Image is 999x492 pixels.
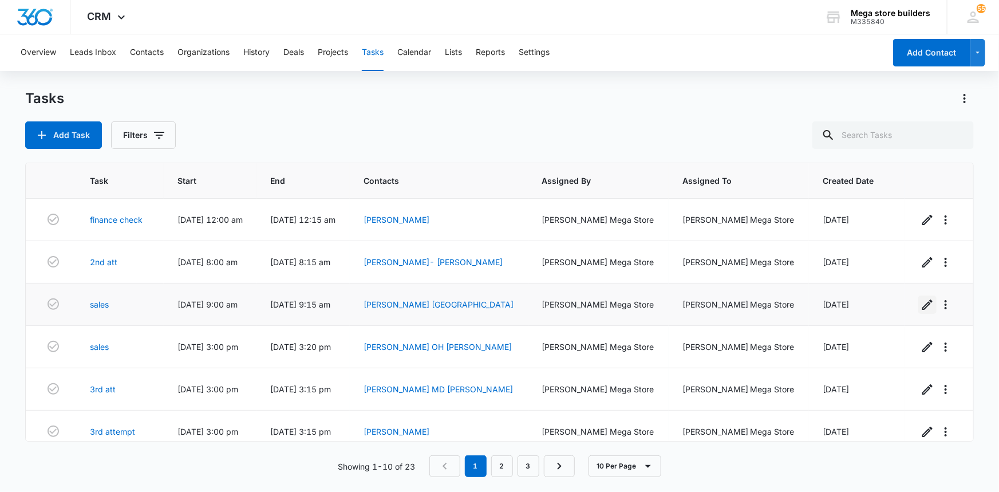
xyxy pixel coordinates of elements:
button: Tasks [362,34,384,71]
h1: Tasks [25,90,64,107]
span: [DATE] 3:15 pm [270,427,331,436]
span: [DATE] [823,300,849,309]
button: Add Task [25,121,102,149]
span: [DATE] [823,384,849,394]
div: [PERSON_NAME] Mega Store [542,256,655,268]
button: Reports [476,34,505,71]
a: [PERSON_NAME] [GEOGRAPHIC_DATA] [364,300,514,309]
em: 1 [465,455,487,477]
a: [PERSON_NAME] [364,215,429,225]
span: [DATE] 3:00 pm [177,427,238,436]
span: [DATE] 3:20 pm [270,342,331,352]
a: sales [90,298,109,310]
button: Contacts [130,34,164,71]
a: sales [90,341,109,353]
span: [DATE] 3:15 pm [270,384,331,394]
div: [PERSON_NAME] Mega Store [682,256,795,268]
a: Page 2 [491,455,513,477]
a: finance check [90,214,143,226]
button: Overview [21,34,56,71]
div: [PERSON_NAME] Mega Store [682,298,795,310]
div: [PERSON_NAME] Mega Store [542,426,655,438]
div: [PERSON_NAME] Mega Store [542,298,655,310]
div: [PERSON_NAME] Mega Store [542,341,655,353]
span: [DATE] [823,342,849,352]
span: [DATE] 12:00 am [177,215,243,225]
div: [PERSON_NAME] Mega Store [542,383,655,395]
span: [DATE] [823,257,849,267]
p: Showing 1-10 of 23 [338,460,416,473]
div: [PERSON_NAME] Mega Store [682,341,795,353]
span: Start [177,175,227,187]
a: 2nd att [90,256,117,268]
span: Contacts [364,175,497,187]
span: [DATE] 12:15 am [270,215,335,225]
span: CRM [88,10,112,22]
span: Assigned By [542,175,638,187]
span: [DATE] 3:00 pm [177,384,238,394]
a: [PERSON_NAME] OH [PERSON_NAME] [364,342,512,352]
a: 3rd attempt [90,426,135,438]
span: [DATE] [823,427,849,436]
a: 3rd att [90,383,116,395]
button: Lists [445,34,462,71]
div: [PERSON_NAME] Mega Store [682,426,795,438]
button: Organizations [177,34,230,71]
span: Task [90,175,133,187]
button: History [243,34,270,71]
input: Search Tasks [812,121,974,149]
span: [DATE] 8:15 am [270,257,330,267]
div: account name [851,9,930,18]
a: Next Page [544,455,575,477]
a: Page 3 [518,455,539,477]
a: [PERSON_NAME] MD [PERSON_NAME] [364,384,513,394]
button: Deals [283,34,304,71]
button: Actions [955,89,974,108]
a: [PERSON_NAME]- [PERSON_NAME] [364,257,503,267]
div: [PERSON_NAME] Mega Store [682,383,795,395]
a: [PERSON_NAME] [364,427,429,436]
span: End [270,175,319,187]
div: [PERSON_NAME] Mega Store [682,214,795,226]
div: [PERSON_NAME] Mega Store [542,214,655,226]
span: [DATE] [823,215,849,225]
button: Calendar [397,34,431,71]
span: [DATE] 9:00 am [177,300,238,309]
button: Projects [318,34,348,71]
span: 55 [977,4,986,13]
button: Add Contact [893,39,970,66]
button: Filters [111,121,176,149]
span: [DATE] 3:00 pm [177,342,238,352]
button: Settings [519,34,550,71]
button: 10 Per Page [589,455,661,477]
button: Leads Inbox [70,34,116,71]
span: [DATE] 8:00 am [177,257,238,267]
div: account id [851,18,930,26]
nav: Pagination [429,455,575,477]
div: notifications count [977,4,986,13]
span: Created Date [823,175,874,187]
span: Assigned To [682,175,779,187]
span: [DATE] 9:15 am [270,300,330,309]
